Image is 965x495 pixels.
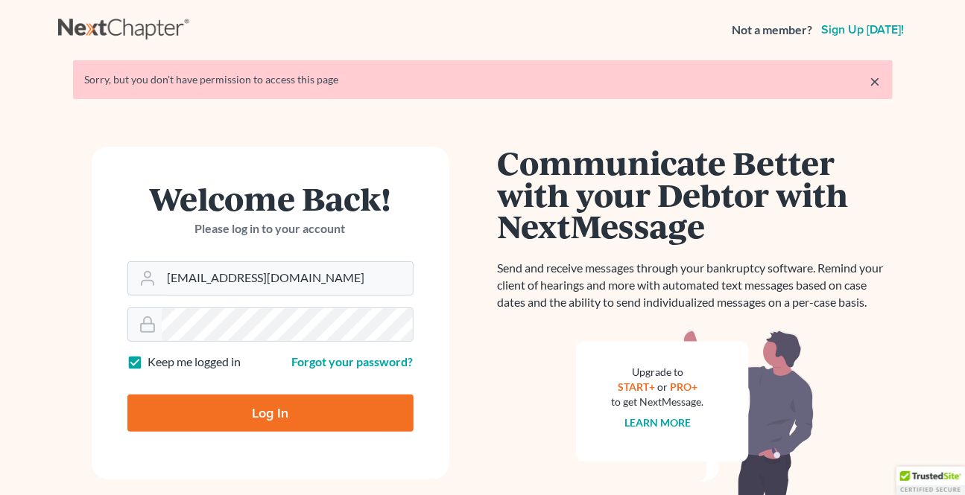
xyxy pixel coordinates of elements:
h1: Welcome Back! [127,182,414,214]
label: Keep me logged in [148,354,241,371]
input: Email Address [162,262,413,295]
p: Please log in to your account [127,220,414,237]
div: to get NextMessage. [612,395,704,409]
p: Send and receive messages through your bankruptcy software. Remind your client of hearings and mo... [498,260,893,311]
a: START+ [618,380,655,393]
div: Sorry, but you don't have permission to access this page [85,72,881,87]
span: or [657,380,668,393]
input: Log In [127,395,414,432]
a: Forgot your password? [292,354,414,368]
strong: Not a member? [733,22,813,39]
div: TrustedSite Certified [896,467,965,495]
div: Upgrade to [612,365,704,380]
a: Sign up [DATE]! [819,24,908,36]
a: PRO+ [670,380,697,393]
a: × [870,72,881,90]
h1: Communicate Better with your Debtor with NextMessage [498,147,893,242]
a: Learn more [624,416,691,429]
